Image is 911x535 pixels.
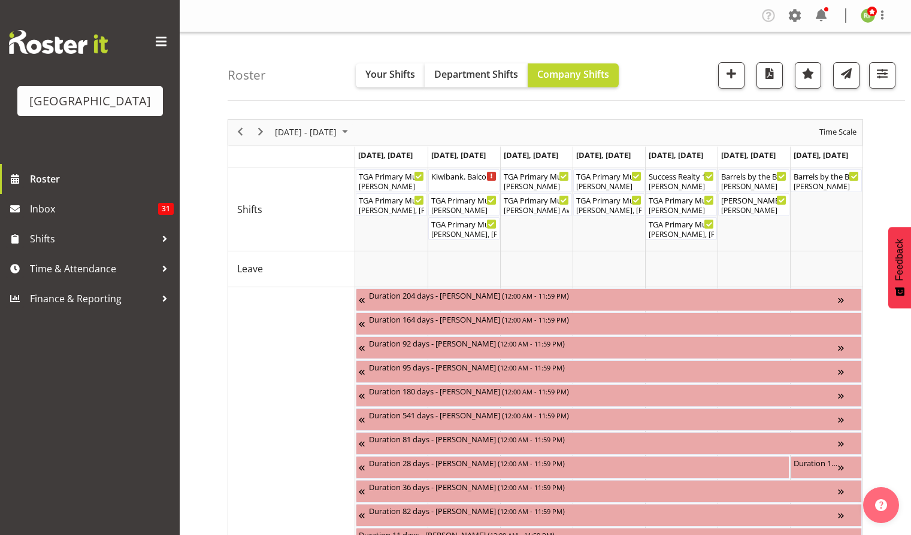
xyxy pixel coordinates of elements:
[431,170,497,182] div: Kiwibank. Balcony Room HV ( )
[356,384,862,407] div: Unavailability"s event - Duration 180 days - Katrina Luca Begin From Friday, July 4, 2025 at 12:0...
[504,170,569,182] div: TGA Primary Music Fest. Songs from Sunny Days. FOHM Shift ( )
[359,181,424,192] div: [PERSON_NAME]
[818,124,858,139] span: Time Scale
[428,193,500,216] div: Shifts"s event - TGA Primary Music Fest. Songs from Sunny Days. FOHM Shift Begin From Tuesday, Au...
[356,312,862,335] div: Unavailability"s event - Duration 164 days - Ailie Rundle Begin From Friday, March 21, 2025 at 12...
[504,291,567,300] span: 12:00 AM - 11:59 PM
[721,205,786,216] div: [PERSON_NAME]
[30,260,156,278] span: Time & Attendance
[359,194,424,206] div: TGA Primary Music Fest. Songs from Sunny Days ( )
[356,169,427,192] div: Shifts"s event - TGA Primary Music Fest. Songs from Sunny Days. FOHM Shift Begin From Monday, Aug...
[576,170,641,182] div: TGA Primary Music Fest. Songs from Sunny Days. FOHM Shift ( )
[500,339,562,348] span: 12:00 AM - 11:59 PM
[369,289,838,301] div: Duration 204 days - [PERSON_NAME] ( )
[861,8,875,23] img: richard-freeman9074.jpg
[646,193,717,216] div: Shifts"s event - TGA Primary Music Fest. Songs from Sunny Days. FOHM Shift Begin From Friday, Aug...
[30,170,174,188] span: Roster
[232,124,249,139] button: Previous
[356,336,862,359] div: Unavailability"s event - Duration 92 days - Heather Powell Begin From Tuesday, June 3, 2025 at 12...
[369,313,859,325] div: Duration 164 days - [PERSON_NAME] ( )
[794,150,848,160] span: [DATE], [DATE]
[504,411,567,420] span: 12:00 AM - 11:59 PM
[718,169,789,192] div: Shifts"s event - Barrels by the Bay - NZ Whisky Fest Cargo Shed Begin From Saturday, August 30, 2...
[158,203,174,215] span: 31
[500,458,562,468] span: 12:00 AM - 11:59 PM
[794,170,859,182] div: Barrels by the Bay - NZ Whisky Fest Cargo Shed Pack out ( )
[369,457,786,469] div: Duration 28 days - [PERSON_NAME] ( )
[271,120,355,145] div: August 25 - 31, 2025
[228,251,355,287] td: Leave resource
[237,202,262,217] span: Shifts
[791,456,862,479] div: Unavailability"s event - Duration 1 days - Hanna Peters Begin From Sunday, August 31, 2025 at 12:...
[794,457,838,469] div: Duration 1 days - [PERSON_NAME] ( )
[649,218,714,230] div: TGA Primary Music Fest. Songs from Sunny Days ( )
[576,150,631,160] span: [DATE], [DATE]
[501,193,572,216] div: Shifts"s event - TGA Primary Music Fest. Songs from Sunny Days Begin From Wednesday, August 27, 2...
[721,181,786,192] div: [PERSON_NAME]
[356,432,862,455] div: Unavailability"s event - Duration 81 days - Grace Cavell Begin From Thursday, July 17, 2025 at 12...
[237,262,263,276] span: Leave
[356,480,862,503] div: Unavailability"s event - Duration 36 days - Caro Richards Begin From Sunday, August 10, 2025 at 1...
[504,315,567,324] span: 12:00 AM - 11:59 PM
[649,194,714,206] div: TGA Primary Music Fest. Songs from Sunny Days. FOHM Shift ( )
[428,169,500,192] div: Shifts"s event - Kiwibank. Balcony Room HV Begin From Tuesday, August 26, 2025 at 4:00:00 PM GMT+...
[528,63,619,87] button: Company Shifts
[358,150,413,160] span: [DATE], [DATE]
[794,181,859,192] div: [PERSON_NAME]
[795,62,821,89] button: Highlight an important date within the roster.
[576,194,641,206] div: TGA Primary Music Fest. Songs from Sunny Days ( )
[425,63,528,87] button: Department Shifts
[431,205,497,216] div: [PERSON_NAME]
[356,288,862,311] div: Unavailability"s event - Duration 204 days - Fiona Macnab Begin From Monday, March 10, 2025 at 12...
[646,169,717,192] div: Shifts"s event - Success Realty 10 Year Lunch Cargo Shed Begin From Friday, August 29, 2025 at 8:...
[30,200,158,218] span: Inbox
[356,63,425,87] button: Your Shifts
[9,30,108,54] img: Rosterit website logo
[30,290,156,308] span: Finance & Reporting
[869,62,895,89] button: Filter Shifts
[356,456,789,479] div: Unavailability"s event - Duration 28 days - Lesley Brough Begin From Saturday, August 2, 2025 at ...
[718,62,744,89] button: Add a new shift
[431,150,486,160] span: [DATE], [DATE]
[501,169,572,192] div: Shifts"s event - TGA Primary Music Fest. Songs from Sunny Days. FOHM Shift Begin From Wednesday, ...
[431,218,497,230] div: TGA Primary Music Fest. Songs from Sunny Days ( )
[573,193,644,216] div: Shifts"s event - TGA Primary Music Fest. Songs from Sunny Days Begin From Thursday, August 28, 20...
[649,181,714,192] div: [PERSON_NAME]
[504,181,569,192] div: [PERSON_NAME]
[434,68,518,81] span: Department Shifts
[649,170,714,182] div: Success Realty 10 Year Lunch Cargo Shed ( )
[649,229,714,240] div: [PERSON_NAME], [PERSON_NAME], [PERSON_NAME], [PERSON_NAME], [PERSON_NAME], [PERSON_NAME], [PERSON...
[428,217,500,240] div: Shifts"s event - TGA Primary Music Fest. Songs from Sunny Days Begin From Tuesday, August 26, 202...
[369,504,838,516] div: Duration 82 days - [PERSON_NAME] ( )
[369,385,838,397] div: Duration 180 days - [PERSON_NAME] ( )
[365,68,415,81] span: Your Shifts
[250,120,271,145] div: next period
[359,205,424,216] div: [PERSON_NAME], [PERSON_NAME], [PERSON_NAME], [PERSON_NAME], [PERSON_NAME], [PERSON_NAME], [PERSON...
[500,434,562,444] span: 12:00 AM - 11:59 PM
[504,194,569,206] div: TGA Primary Music Fest. Songs from Sunny Days ( )
[576,205,641,216] div: [PERSON_NAME], [PERSON_NAME], [PERSON_NAME], [PERSON_NAME], [PERSON_NAME], [PERSON_NAME], [PERSON...
[253,124,269,139] button: Next
[359,170,424,182] div: TGA Primary Music Fest. Songs from Sunny Days. FOHM Shift ( )
[721,150,776,160] span: [DATE], [DATE]
[369,361,838,373] div: Duration 95 days - [PERSON_NAME] ( )
[228,68,266,82] h4: Roster
[576,181,641,192] div: [PERSON_NAME]
[500,482,562,492] span: 12:00 AM - 11:59 PM
[369,409,838,421] div: Duration 541 days - [PERSON_NAME] ( )
[356,408,862,431] div: Unavailability"s event - Duration 541 days - Thomas Bohanna Begin From Tuesday, July 8, 2025 at 1...
[649,150,703,160] span: [DATE], [DATE]
[894,239,905,281] span: Feedback
[230,120,250,145] div: previous period
[718,193,789,216] div: Shifts"s event - Mikes 90th birthday lunch Begin From Saturday, August 30, 2025 at 10:00:00 AM GM...
[500,506,562,516] span: 12:00 AM - 11:59 PM
[228,168,355,251] td: Shifts resource
[369,481,838,493] div: Duration 36 days - [PERSON_NAME] ( )
[875,499,887,511] img: help-xxl-2.png
[274,124,338,139] span: [DATE] - [DATE]
[818,124,859,139] button: Time Scale
[369,337,838,349] div: Duration 92 days - [PERSON_NAME] ( )
[791,169,862,192] div: Shifts"s event - Barrels by the Bay - NZ Whisky Fest Cargo Shed Pack out Begin From Sunday, Augus...
[721,170,786,182] div: Barrels by the Bay - NZ Whisky Fest Cargo Shed ( )
[356,360,862,383] div: Unavailability"s event - Duration 95 days - Ciska Vogelzang Begin From Wednesday, June 11, 2025 a...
